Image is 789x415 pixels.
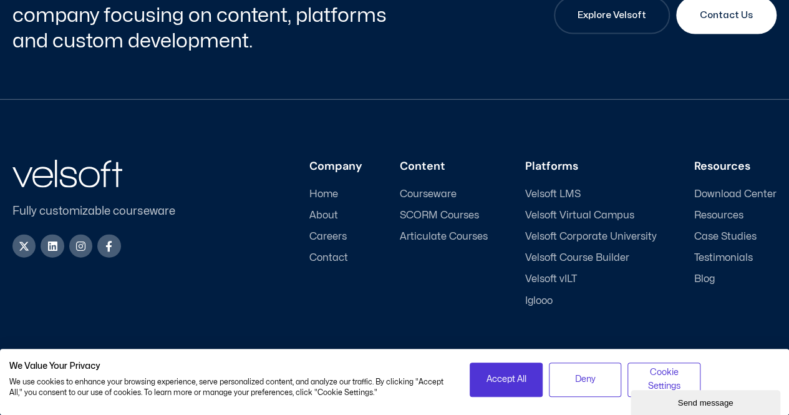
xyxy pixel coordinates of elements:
[525,210,657,222] a: Velsoft Virtual Campus
[309,210,338,222] span: About
[309,231,347,243] span: Careers
[694,160,777,173] h3: Resources
[12,203,196,220] p: Fully customizable courseware
[525,188,581,200] span: Velsoft LMS
[694,210,777,222] a: Resources
[631,388,783,415] iframe: chat widget
[694,252,753,264] span: Testimonials
[486,373,526,386] span: Accept All
[525,273,657,285] a: Velsoft vILT
[9,377,451,398] p: We use cookies to enhance your browsing experience, serve personalized content, and analyze our t...
[309,252,348,264] span: Contact
[309,252,362,264] a: Contact
[400,210,488,222] a: SCORM Courses
[627,363,700,397] button: Adjust cookie preferences
[694,273,715,285] span: Blog
[549,363,622,397] button: Deny all cookies
[575,373,596,386] span: Deny
[694,210,743,222] span: Resources
[309,188,362,200] a: Home
[400,231,488,243] a: Articulate Courses
[400,210,479,222] span: SCORM Courses
[525,160,657,173] h3: Platforms
[525,210,634,222] span: Velsoft Virtual Campus
[525,252,657,264] a: Velsoft Course Builder
[470,363,543,397] button: Accept all cookies
[309,188,338,200] span: Home
[400,160,488,173] h3: Content
[636,366,692,394] span: Cookie Settings
[9,361,451,372] h2: We Value Your Privacy
[309,210,362,222] a: About
[694,252,777,264] a: Testimonials
[525,231,657,243] a: Velsoft Corporate University
[525,273,577,285] span: Velsoft vILT
[309,231,362,243] a: Careers
[694,188,777,200] a: Download Center
[525,252,629,264] span: Velsoft Course Builder
[700,8,753,23] span: Contact Us
[309,160,362,173] h3: Company
[525,295,657,307] a: Iglooo
[400,188,488,200] a: Courseware
[525,188,657,200] a: Velsoft LMS
[525,295,553,307] span: Iglooo
[578,8,646,23] span: Explore Velsoft
[400,188,457,200] span: Courseware
[694,231,777,243] a: Case Studies
[694,231,757,243] span: Case Studies
[694,273,777,285] a: Blog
